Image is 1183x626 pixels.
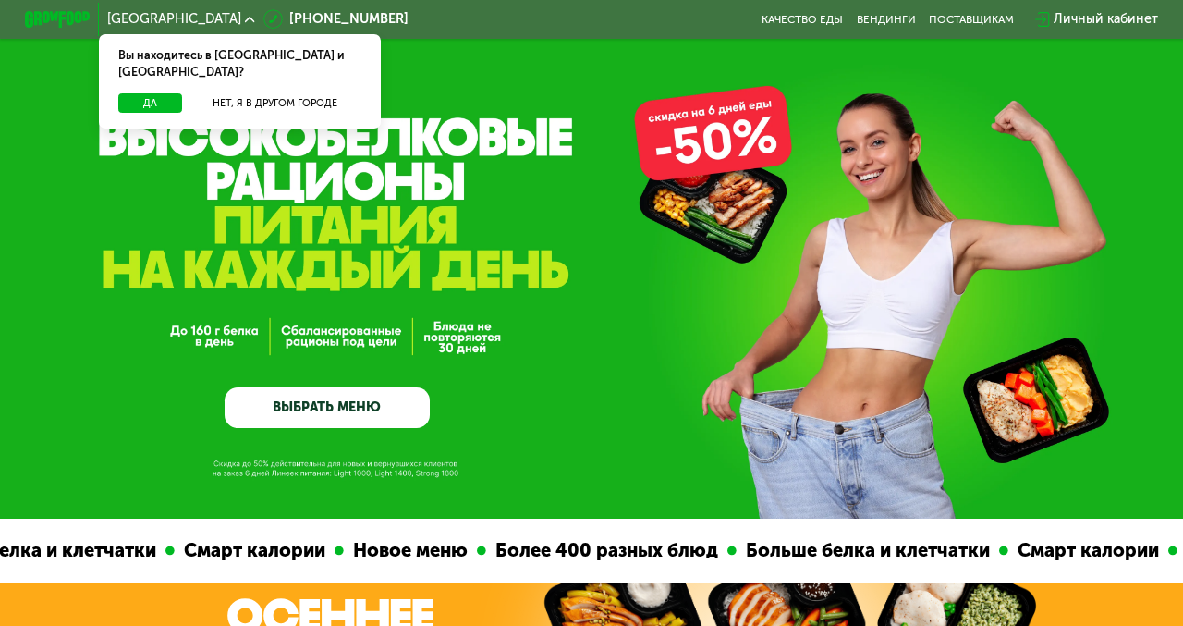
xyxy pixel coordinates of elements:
[857,13,916,26] a: Вендинги
[342,536,475,565] div: Новое меню
[1006,536,1166,565] div: Смарт калории
[189,93,361,114] button: Нет, я в другом городе
[99,34,382,93] div: Вы находитесь в [GEOGRAPHIC_DATA] и [GEOGRAPHIC_DATA]?
[173,536,333,565] div: Смарт калории
[1054,9,1158,29] div: Личный кабинет
[225,387,429,428] a: ВЫБРАТЬ МЕНЮ
[929,13,1014,26] div: поставщикам
[762,13,843,26] a: Качество еды
[263,9,409,29] a: [PHONE_NUMBER]
[484,536,726,565] div: Более 400 разных блюд
[735,536,997,565] div: Больше белка и клетчатки
[118,93,182,114] button: Да
[107,13,241,26] span: [GEOGRAPHIC_DATA]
